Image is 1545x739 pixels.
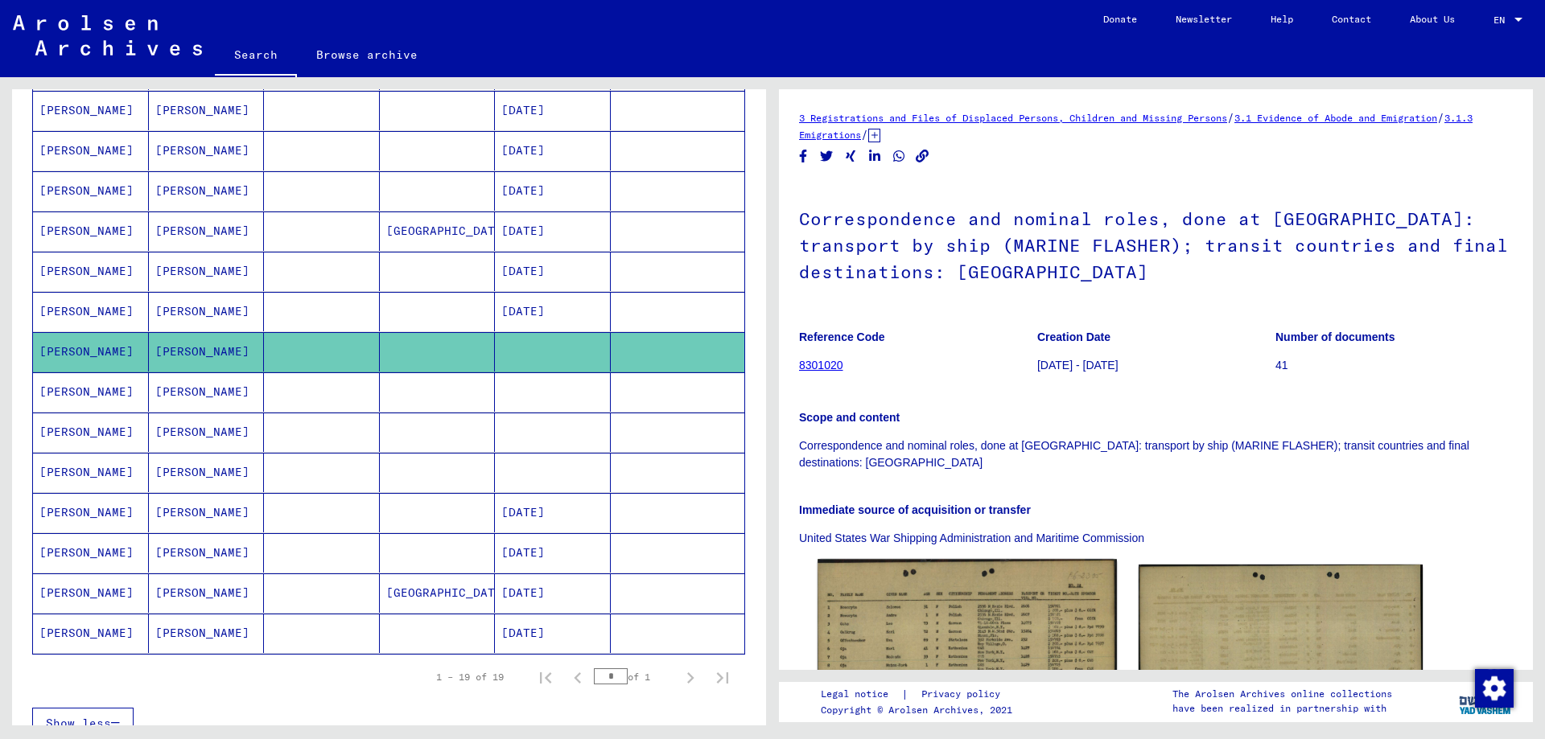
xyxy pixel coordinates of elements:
[495,91,611,130] mat-cell: [DATE]
[1234,112,1437,124] a: 3.1 Evidence of Abode and Emigration
[33,453,149,492] mat-cell: [PERSON_NAME]
[149,533,265,573] mat-cell: [PERSON_NAME]
[33,292,149,331] mat-cell: [PERSON_NAME]
[799,437,1513,471] p: Correspondence and nominal roles, done at [GEOGRAPHIC_DATA]: transport by ship (MARINE FLASHER); ...
[799,359,843,372] a: 8301020
[1037,357,1275,374] p: [DATE] - [DATE]
[436,670,504,684] div: 1 – 19 of 19
[821,686,901,703] a: Legal notice
[149,453,265,492] mat-cell: [PERSON_NAME]
[1474,668,1513,707] div: Change consent
[594,669,674,684] div: of 1
[33,252,149,291] mat-cell: [PERSON_NAME]
[149,372,265,412] mat-cell: [PERSON_NAME]
[33,332,149,372] mat-cell: [PERSON_NAME]
[1493,14,1511,26] span: EN
[799,530,1513,547] p: United States War Shipping Administration and Maritime Commission
[495,573,611,613] mat-cell: [DATE]
[799,411,900,424] b: Scope and content
[495,131,611,170] mat-cell: [DATE]
[1437,110,1444,125] span: /
[149,131,265,170] mat-cell: [PERSON_NAME]
[1172,687,1392,701] p: The Arolsen Archives online collections
[149,292,265,331] mat-cell: [PERSON_NAME]
[495,211,611,251] mat-cell: [DATE]
[908,686,1020,703] a: Privacy policy
[495,533,611,573] mat-cell: [DATE]
[33,493,149,532] mat-cell: [PERSON_NAME]
[1275,330,1395,343] b: Number of documents
[799,182,1513,306] h1: Correspondence and nominal roles, done at [GEOGRAPHIC_DATA]: transport by ship (MARINE FLASHER); ...
[33,171,149,211] mat-cell: [PERSON_NAME]
[529,661,562,693] button: First page
[821,686,1020,703] div: |
[562,661,594,693] button: Previous page
[380,211,496,251] mat-cell: [GEOGRAPHIC_DATA]
[1172,701,1392,716] p: have been realized in partnership with
[13,15,202,55] img: Arolsen_neg.svg
[707,661,739,693] button: Last page
[33,131,149,170] mat-cell: [PERSON_NAME]
[149,493,265,532] mat-cell: [PERSON_NAME]
[495,292,611,331] mat-cell: [DATE]
[33,372,149,412] mat-cell: [PERSON_NAME]
[843,146,859,166] button: Share on Xing
[215,35,297,77] a: Search
[914,146,931,166] button: Copy link
[149,91,265,130] mat-cell: [PERSON_NAME]
[149,573,265,613] mat-cell: [PERSON_NAME]
[799,112,1227,124] a: 3 Registrations and Files of Displaced Persons, Children and Missing Persons
[1456,681,1516,721] img: yv_logo.png
[821,703,1020,717] p: Copyright © Arolsen Archives, 2021
[149,211,265,251] mat-cell: [PERSON_NAME]
[33,573,149,613] mat-cell: [PERSON_NAME]
[149,614,265,653] mat-cell: [PERSON_NAME]
[32,708,134,738] button: Show less
[495,171,611,211] mat-cell: [DATE]
[1227,110,1234,125] span: /
[149,413,265,452] mat-cell: [PERSON_NAME]
[867,146,884,166] button: Share on LinkedIn
[1475,669,1514,708] img: Change consent
[149,171,265,211] mat-cell: [PERSON_NAME]
[33,614,149,653] mat-cell: [PERSON_NAME]
[46,716,111,730] span: Show less
[799,503,1031,516] b: Immediate source of acquisition or transfer
[1275,357,1513,374] p: 41
[33,533,149,573] mat-cell: [PERSON_NAME]
[149,252,265,291] mat-cell: [PERSON_NAME]
[297,35,437,74] a: Browse archive
[33,413,149,452] mat-cell: [PERSON_NAME]
[818,146,835,166] button: Share on Twitter
[495,493,611,532] mat-cell: [DATE]
[674,661,707,693] button: Next page
[891,146,908,166] button: Share on WhatsApp
[861,127,868,142] span: /
[495,614,611,653] mat-cell: [DATE]
[33,91,149,130] mat-cell: [PERSON_NAME]
[33,211,149,251] mat-cell: [PERSON_NAME]
[495,252,611,291] mat-cell: [DATE]
[149,332,265,372] mat-cell: [PERSON_NAME]
[799,330,885,343] b: Reference Code
[795,146,812,166] button: Share on Facebook
[380,573,496,613] mat-cell: [GEOGRAPHIC_DATA]
[1037,330,1110,343] b: Creation Date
